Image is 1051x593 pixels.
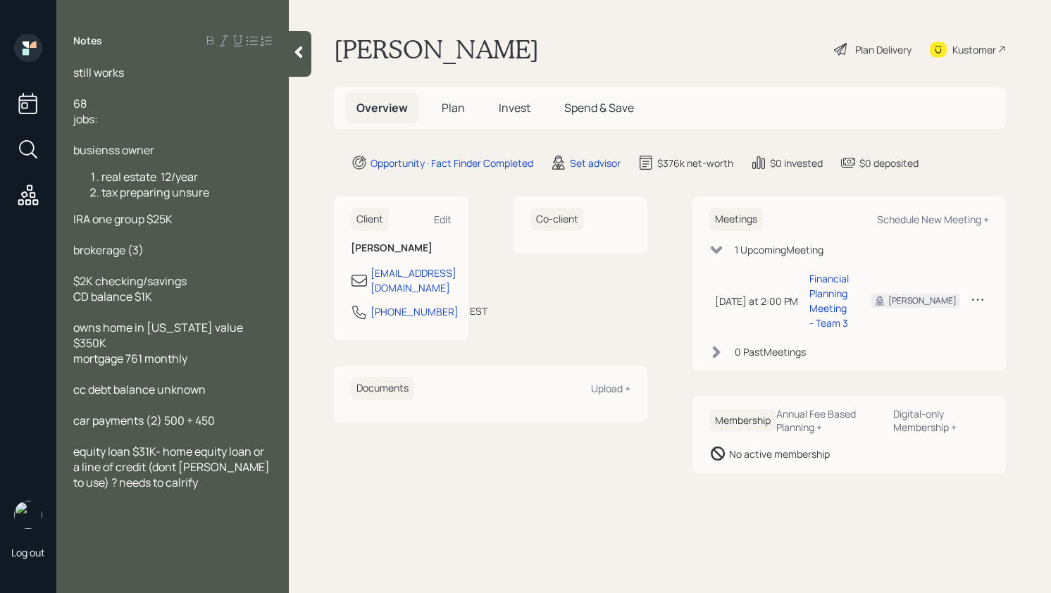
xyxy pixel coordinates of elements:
[73,320,245,366] span: owns home in [US_STATE] value $350K mortgage 761 monthly
[351,377,414,400] h6: Documents
[570,156,621,170] div: Set advisor
[776,407,882,434] div: Annual Fee Based Planning +
[530,208,584,231] h6: Co-client
[809,271,849,330] div: Financial Planning Meeting - Team 3
[11,546,45,559] div: Log out
[73,65,124,80] span: still works
[855,42,912,57] div: Plan Delivery
[591,382,630,395] div: Upload +
[73,242,144,258] span: brokerage (3)
[73,211,173,227] span: IRA one group $25K
[442,100,465,116] span: Plan
[470,304,487,318] div: EST
[73,96,98,127] span: 68 jobs:
[371,156,533,170] div: Opportunity · Fact Finder Completed
[73,382,206,397] span: cc debt balance unknown
[893,407,989,434] div: Digital-only Membership +
[73,413,215,428] span: car payments (2) 500 + 450
[351,208,389,231] h6: Client
[351,242,452,254] h6: [PERSON_NAME]
[657,156,733,170] div: $376k net-worth
[334,34,539,65] h1: [PERSON_NAME]
[371,304,459,319] div: [PHONE_NUMBER]
[14,501,42,529] img: aleksandra-headshot.png
[735,242,823,257] div: 1 Upcoming Meeting
[952,42,996,57] div: Kustomer
[434,213,452,226] div: Edit
[770,156,823,170] div: $0 invested
[101,185,209,200] span: tax preparing unsure
[356,100,408,116] span: Overview
[709,208,763,231] h6: Meetings
[729,447,830,461] div: No active membership
[888,294,957,307] div: [PERSON_NAME]
[101,169,198,185] span: real estate 12/year
[371,266,456,295] div: [EMAIL_ADDRESS][DOMAIN_NAME]
[709,409,776,432] h6: Membership
[859,156,919,170] div: $0 deposited
[877,213,989,226] div: Schedule New Meeting +
[73,273,187,304] span: $2K checking/savings CD balance $1K
[73,34,102,48] label: Notes
[715,294,798,308] div: [DATE] at 2:00 PM
[73,444,272,490] span: equity loan $31K- home equity loan or a line of credit (dont [PERSON_NAME] to use) ? needs to cal...
[735,344,806,359] div: 0 Past Meeting s
[564,100,634,116] span: Spend & Save
[73,142,154,158] span: busienss owner
[499,100,530,116] span: Invest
